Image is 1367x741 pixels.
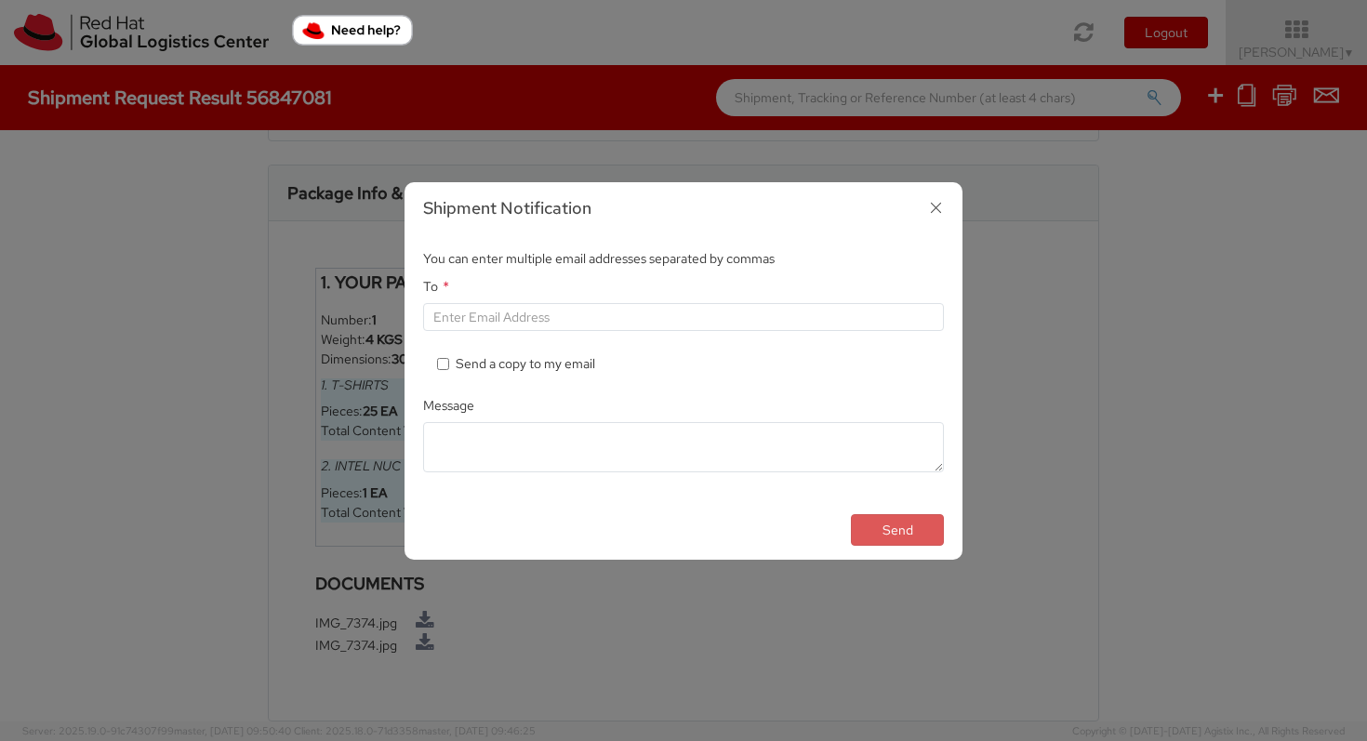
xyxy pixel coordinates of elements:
p: You can enter multiple email addresses separated by commas [423,249,944,268]
button: Send [851,514,944,546]
button: Need help? [292,15,413,46]
span: To [423,278,438,295]
h3: Shipment Notification [423,196,944,220]
label: Send a copy to my email [437,354,598,373]
input: Send a copy to my email [437,358,449,370]
input: Enter Email Address [423,303,944,331]
span: Message [423,397,474,414]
